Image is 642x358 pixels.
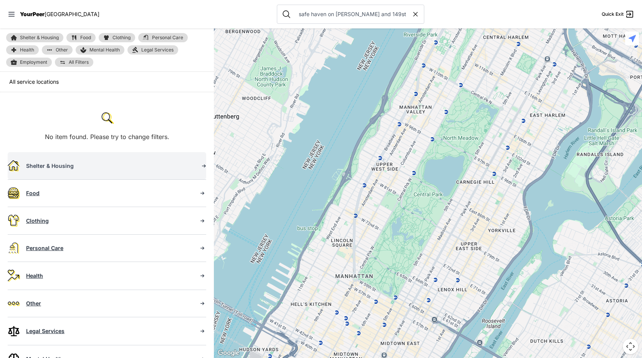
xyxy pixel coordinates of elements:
[8,290,206,317] a: Other
[152,35,183,40] span: Personal Care
[6,58,52,67] a: Employment
[6,33,63,42] a: Shelter & Housing
[20,12,99,17] a: YourPeer[GEOGRAPHIC_DATA]
[6,45,39,55] a: Health
[26,162,192,170] div: Shelter & Housing
[76,45,124,55] a: Mental Health
[20,59,47,65] span: Employment
[26,244,192,252] div: Personal Care
[55,58,93,67] a: All Filters
[8,207,206,234] a: Clothing
[9,78,59,85] span: All service locations
[99,33,135,42] a: Clothing
[20,11,45,17] span: YourPeer
[45,132,169,141] p: No item found. Please try to change filters.
[138,33,188,42] a: Personal Care
[26,327,192,335] div: Legal Services
[8,317,206,345] a: Legal Services
[26,300,192,307] div: Other
[141,47,174,53] span: Legal Services
[56,48,68,52] span: Other
[26,272,192,280] div: Health
[294,10,412,18] input: Search
[26,217,192,225] div: Clothing
[20,48,34,52] span: Health
[20,35,59,40] span: Shelter & Housing
[8,235,206,262] a: Personal Care
[69,60,89,65] span: All Filters
[26,189,192,197] div: Food
[42,45,73,55] a: Other
[216,348,241,358] a: Open this area in Google Maps (opens a new window)
[113,35,131,40] span: Clothing
[8,180,206,207] a: Food
[8,262,206,290] a: Health
[216,348,241,358] img: Google
[45,11,99,17] span: [GEOGRAPHIC_DATA]
[602,10,634,19] a: Quick Exit
[80,35,91,40] span: Food
[602,11,624,17] span: Quick Exit
[8,152,206,179] a: Shelter & Housing
[66,33,96,42] a: Food
[623,339,638,354] button: Map camera controls
[89,47,120,53] span: Mental Health
[127,45,178,55] a: Legal Services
